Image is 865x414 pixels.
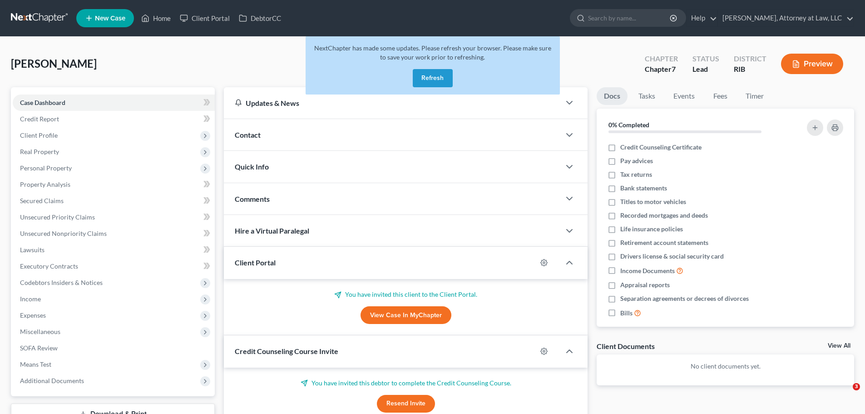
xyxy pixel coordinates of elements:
a: Credit Report [13,111,215,127]
span: Executory Contracts [20,262,78,270]
span: Personal Property [20,164,72,172]
div: Status [692,54,719,64]
button: Refresh [413,69,453,87]
span: Means Test [20,360,51,368]
span: [PERSON_NAME] [11,57,97,70]
button: Preview [781,54,843,74]
span: Case Dashboard [20,99,65,106]
span: Bank statements [620,184,667,193]
a: Events [666,87,702,105]
a: SOFA Review [13,340,215,356]
span: Client Profile [20,131,58,139]
div: Chapter [645,64,678,75]
div: Client Documents [597,341,655,351]
input: Search by name... [588,10,671,26]
strong: 0% Completed [608,121,649,129]
span: Income [20,295,41,303]
p: You have invited this debtor to complete the Credit Counseling Course. [235,379,577,388]
a: [PERSON_NAME], Attorney at Law, LLC [718,10,854,26]
a: DebtorCC [234,10,286,26]
div: Lead [692,64,719,75]
p: No client documents yet. [604,362,847,371]
a: Docs [597,87,628,105]
span: 3 [853,383,860,390]
span: Additional Documents [20,377,84,384]
span: Expenses [20,311,46,319]
span: Quick Info [235,162,269,171]
div: RIB [734,64,766,75]
div: Updates & News [235,98,549,108]
a: Case Dashboard [13,95,215,111]
a: Secured Claims [13,193,215,209]
a: Executory Contracts [13,258,215,274]
span: Unsecured Priority Claims [20,213,95,221]
a: Client Portal [175,10,234,26]
iframe: Intercom live chat [834,383,856,405]
p: You have invited this client to the Client Portal. [235,290,577,299]
span: Contact [235,130,261,139]
span: Separation agreements or decrees of divorces [620,294,749,303]
span: Life insurance policies [620,224,683,234]
a: Home [137,10,175,26]
span: Drivers license & social security card [620,252,724,261]
span: Property Analysis [20,180,70,188]
span: Bills [620,309,633,318]
span: Real Property [20,148,59,155]
a: Unsecured Priority Claims [13,209,215,225]
span: Appraisal reports [620,280,670,289]
span: Lawsuits [20,246,44,254]
span: Miscellaneous [20,328,60,335]
span: Titles to motor vehicles [620,197,686,206]
span: Pay advices [620,156,653,165]
span: Credit Report [20,115,59,123]
span: Retirement account statements [620,238,708,247]
a: Lawsuits [13,242,215,258]
a: View Case in MyChapter [361,306,451,324]
div: Chapter [645,54,678,64]
a: Tasks [631,87,662,105]
span: NextChapter has made some updates. Please refresh your browser. Please make sure to save your wor... [314,44,551,61]
span: Secured Claims [20,197,64,205]
button: Resend Invite [377,395,435,413]
span: Tax returns [620,170,652,179]
span: Comments [235,195,270,203]
span: Codebtors Insiders & Notices [20,279,103,286]
span: 7 [672,65,676,73]
span: Credit Counseling Course Invite [235,347,338,355]
span: Client Portal [235,258,276,267]
span: SOFA Review [20,344,58,352]
span: Unsecured Nonpriority Claims [20,229,107,237]
span: Recorded mortgages and deeds [620,211,708,220]
a: View All [828,343,850,349]
a: Property Analysis [13,176,215,193]
span: Hire a Virtual Paralegal [235,226,309,235]
a: Unsecured Nonpriority Claims [13,225,215,242]
span: Income Documents [620,266,675,275]
a: Help [687,10,717,26]
span: Credit Counseling Certificate [620,143,702,152]
a: Fees [706,87,735,105]
a: Timer [738,87,771,105]
div: District [734,54,766,64]
span: New Case [95,15,125,22]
